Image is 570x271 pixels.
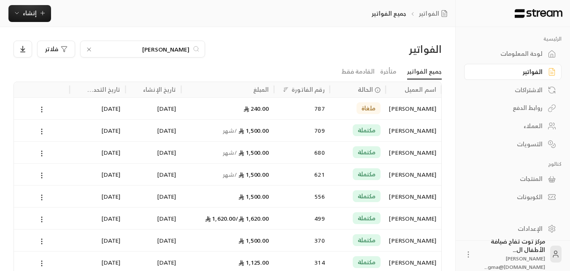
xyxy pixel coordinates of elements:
[475,122,543,130] div: العملاء
[391,186,436,207] div: [PERSON_NAME]
[279,142,325,163] div: 680
[186,142,269,163] div: 1,500.00
[8,5,51,22] button: إنشاء
[372,9,451,18] nav: breadcrumb
[358,126,375,134] span: مكتملة
[391,164,436,185] div: [PERSON_NAME]
[143,84,176,95] div: تاريخ الإنشاء
[223,125,238,136] span: / شهر
[37,41,75,57] button: فلاتر
[405,84,436,95] div: اسم العميل
[464,36,562,42] p: الرئيسية
[75,120,120,141] div: [DATE]
[464,171,562,187] a: المنتجات
[75,98,120,119] div: [DATE]
[380,64,396,79] a: متأخرة
[279,98,325,119] div: 787
[358,192,375,200] span: مكتملة
[419,9,451,18] a: الفواتير
[464,82,562,98] a: الاشتراكات
[75,230,120,251] div: [DATE]
[341,64,375,79] a: القادمة فقط
[358,214,375,222] span: مكتملة
[292,84,324,95] div: رقم الفاتورة
[464,46,562,62] a: لوحة المعلومات
[45,46,58,52] span: فلاتر
[475,224,543,233] div: الإعدادات
[514,9,563,18] img: Logo
[475,140,543,148] div: التسويات
[358,170,375,178] span: مكتملة
[186,186,269,207] div: 1,500.00
[475,68,543,76] div: الفواتير
[130,120,176,141] div: [DATE]
[23,8,37,18] span: إنشاء
[391,98,436,119] div: [PERSON_NAME]
[464,189,562,205] a: الكوبونات
[75,186,120,207] div: [DATE]
[130,208,176,229] div: [DATE]
[279,230,325,251] div: 370
[358,85,373,94] span: الحالة
[478,237,545,271] div: مركز توت تفاح ضيافة الأطفال ال...
[279,208,325,229] div: 499
[279,164,325,185] div: 621
[391,208,436,229] div: [PERSON_NAME]
[391,142,436,163] div: [PERSON_NAME]
[464,64,562,80] a: الفواتير
[281,85,291,95] button: Sort
[464,100,562,116] a: روابط الدفع
[130,98,176,119] div: [DATE]
[358,236,375,244] span: مكتملة
[464,161,562,167] p: كتالوج
[96,44,189,54] input: ابحث باسم العميل أو رقم الهاتف
[464,136,562,152] a: التسويات
[75,142,120,163] div: [DATE]
[475,175,543,183] div: المنتجات
[186,208,269,229] div: 1,620.00
[130,186,176,207] div: [DATE]
[464,220,562,237] a: الإعدادات
[223,147,238,158] span: / شهر
[475,193,543,201] div: الكوبونات
[391,120,436,141] div: [PERSON_NAME]
[130,164,176,185] div: [DATE]
[464,118,562,134] a: العملاء
[279,186,325,207] div: 556
[475,49,543,58] div: لوحة المعلومات
[391,230,436,251] div: [PERSON_NAME]
[358,258,375,266] span: مكتملة
[75,164,120,185] div: [DATE]
[75,208,120,229] div: [DATE]
[130,142,176,163] div: [DATE]
[475,86,543,94] div: الاشتراكات
[186,164,269,185] div: 1,500.00
[372,9,406,18] p: جميع الفواتير
[253,84,269,95] div: المبلغ
[341,42,442,56] div: الفواتير
[186,98,269,119] div: 240.00
[475,104,543,112] div: روابط الدفع
[235,213,269,224] span: 1,620.00 /
[186,120,269,141] div: 1,500.00
[362,104,375,112] span: ملغاة
[407,64,442,79] a: جميع الفواتير
[186,230,269,251] div: 1,500.00
[279,120,325,141] div: 709
[358,148,375,156] span: مكتملة
[86,84,120,95] div: تاريخ التحديث
[130,230,176,251] div: [DATE]
[223,169,238,180] span: / شهر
